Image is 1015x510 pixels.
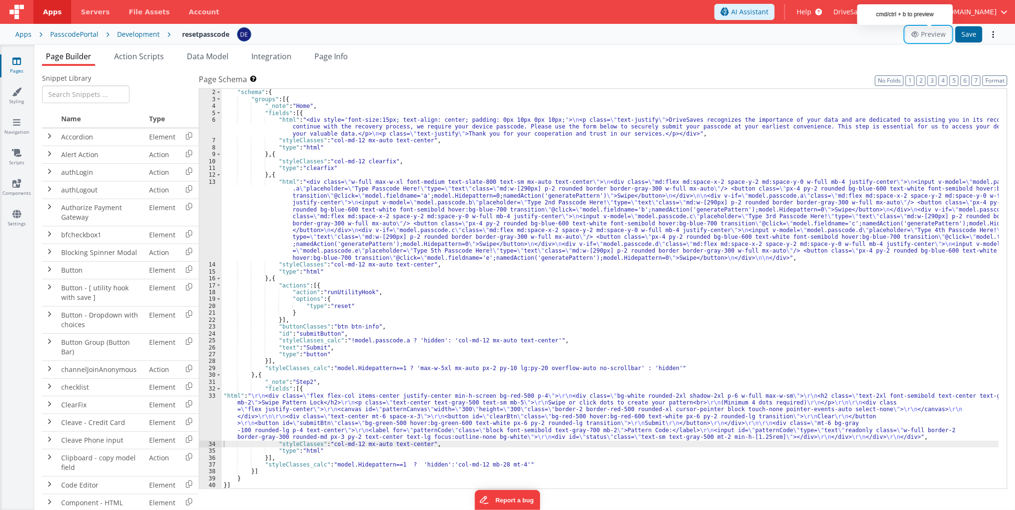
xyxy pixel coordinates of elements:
div: 26 [199,344,222,351]
td: Element [145,378,179,396]
button: 6 [961,75,970,86]
span: File Assets [129,7,170,17]
td: ClearFix [57,396,145,414]
td: Element [145,333,179,361]
img: c1374c675423fc74691aaade354d0b4b [238,28,251,41]
td: Cleave - Credit Card [57,414,145,431]
td: Button - Dropdown with choices [57,306,145,333]
td: Accordion [57,128,145,146]
span: Integration [251,51,292,62]
span: Apps [43,7,62,17]
td: Element [145,199,179,226]
div: 40 [199,482,222,489]
div: 4 [199,103,222,109]
td: Element [145,476,179,494]
button: AI Assistant [714,4,775,20]
button: Options [986,28,1000,41]
div: 9 [199,151,222,158]
div: 34 [199,441,222,447]
div: 37 [199,461,222,468]
iframe: Marker.io feedback button [475,490,540,510]
input: Search Snippets ... [42,85,130,103]
div: 12 [199,171,222,178]
td: Clipboard - copy model field [57,449,145,476]
div: 11 [199,165,222,171]
div: 13 [199,179,222,261]
button: DriveSavers — [EMAIL_ADDRESS][DOMAIN_NAME] [833,7,1007,17]
button: 3 [928,75,937,86]
td: Button - [ utility hook with save ] [57,279,145,306]
td: Cleave Phone input [57,431,145,449]
td: Alert Action [57,146,145,163]
span: Type [149,114,165,123]
td: Blocking Spinner Modal [57,244,145,261]
span: Action Scripts [114,51,164,62]
span: Help [797,7,811,17]
div: 18 [199,289,222,296]
td: Action [145,244,179,261]
td: Code Editor [57,476,145,494]
span: AI Assistant [731,7,768,17]
div: 16 [199,275,222,282]
button: Save [955,26,983,42]
div: 25 [199,337,222,344]
div: 10 [199,158,222,165]
span: DriveSavers — [833,7,880,17]
td: Action [145,163,179,181]
div: 23 [199,323,222,330]
div: 38 [199,468,222,475]
div: 27 [199,351,222,358]
span: Servers [81,7,109,17]
div: 5 [199,110,222,117]
div: 6 [199,117,222,137]
div: 2 [199,89,222,96]
span: Data Model [187,51,228,62]
td: Element [145,396,179,414]
div: 31 [199,379,222,385]
div: 3 [199,96,222,103]
span: Page Info [314,51,348,62]
div: 35 [199,447,222,454]
td: bfcheckbox1 [57,226,145,244]
span: Name [61,114,81,123]
div: 36 [199,455,222,461]
div: 14 [199,261,222,268]
td: Element [145,279,179,306]
div: Apps [15,30,32,39]
td: Authorize Payment Gateway [57,199,145,226]
div: 32 [199,385,222,392]
div: 30 [199,372,222,378]
td: Element [145,431,179,449]
div: 39 [199,475,222,482]
div: 28 [199,358,222,364]
td: Action [145,449,179,476]
td: channelJoinAnonymous [57,361,145,378]
td: Element [145,306,179,333]
div: 21 [199,309,222,316]
h4: resetpasscode [182,31,229,38]
button: 1 [906,75,915,86]
td: Action [145,146,179,163]
button: 4 [939,75,948,86]
button: 2 [917,75,926,86]
td: Element [145,226,179,244]
span: Page Builder [46,51,91,62]
button: 5 [950,75,959,86]
div: Development [117,30,160,39]
div: 24 [199,330,222,337]
td: Action [145,181,179,199]
div: 33 [199,393,222,441]
span: Page Schema [199,74,247,85]
div: 17 [199,282,222,289]
div: 15 [199,268,222,275]
button: Preview [906,27,951,42]
td: Element [145,414,179,431]
div: 7 [199,137,222,144]
div: 22 [199,317,222,323]
td: Action [145,361,179,378]
span: Snippet Library [42,74,91,83]
td: Element [145,261,179,279]
div: PasscodePortal [50,30,98,39]
button: Format [983,75,1007,86]
div: cmd/ctrl + b to preview [857,4,953,25]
